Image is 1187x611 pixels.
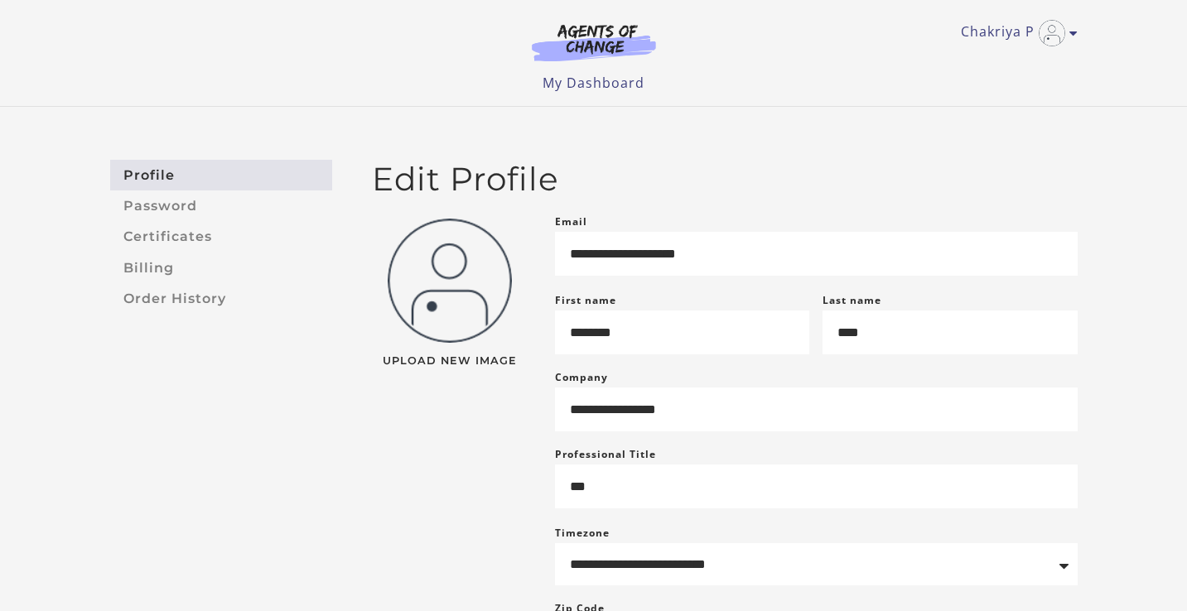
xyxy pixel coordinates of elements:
span: Upload New Image [372,356,528,367]
label: First name [555,293,616,307]
label: Professional Title [555,445,656,464]
a: Certificates [110,222,332,253]
label: Timezone [555,526,610,540]
a: Profile [110,160,332,190]
a: Order History [110,283,332,314]
label: Company [555,368,608,387]
a: Toggle menu [961,20,1069,46]
a: My Dashboard [543,74,644,92]
a: Password [110,190,332,221]
label: Last name [823,293,881,307]
a: Billing [110,253,332,283]
label: Email [555,212,587,232]
h2: Edit Profile [372,160,1078,199]
img: Agents of Change Logo [514,23,673,61]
